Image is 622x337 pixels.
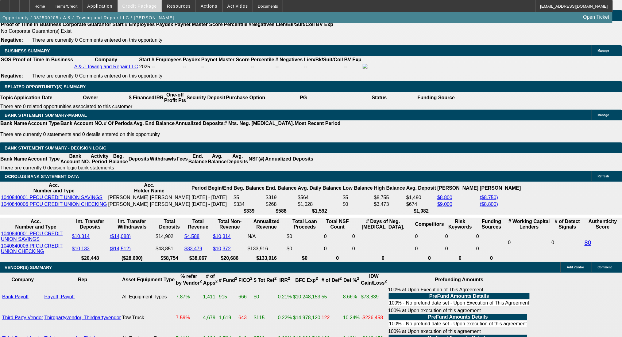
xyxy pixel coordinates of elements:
a: Bank Payoff [2,294,29,299]
td: 0 [352,243,414,255]
td: [DATE] - [DATE] [191,201,233,207]
span: Opportunity / 082500205 / A & J Towing and Repair LLC / [PERSON_NAME] [2,15,174,20]
th: Total Deposits [155,218,184,230]
th: # Of Periods [104,120,133,127]
b: Company [11,277,34,282]
td: $8,755 [374,195,405,201]
div: -- [276,64,303,70]
th: Beg. Balance [234,182,265,194]
p: There are currently 0 statements and 0 details entered on this opportunity [0,132,341,137]
button: Activities [223,0,253,12]
th: Application Date [13,92,52,104]
td: 122 [321,308,342,328]
th: Total Revenue [184,218,212,230]
sup: 2 [274,276,276,281]
sup: 2 [288,276,290,281]
th: Acc. Number and Type [1,182,107,194]
b: # of Apps [203,274,218,286]
td: $5 [342,195,373,201]
sup: 2 [385,279,387,284]
td: All Equipment Types [122,287,175,307]
div: 100% at Upon Execution of This Agreement [388,287,530,307]
th: Sum of the Total NSF Count and Total Overdraft Fee Count from Ocrolus [324,218,351,230]
th: Authenticity Score [584,218,621,230]
td: 1,411 [203,287,218,307]
a: $33,479 [184,246,202,251]
th: Beg. Balance [109,153,128,165]
th: Period Begin/End [191,182,233,194]
b: Percentile [224,22,247,27]
th: $588 [265,208,297,214]
td: No Corporate Guarantor(s) Exist [1,28,336,34]
div: $133,916 [248,246,286,252]
span: There are currently 0 Comments entered on this opportunity [32,73,162,78]
td: 1,619 [219,308,238,328]
span: BANK STATEMENT SUMMARY-MANUAL [5,113,87,118]
b: Lien/Bk/Suit/Coll [276,22,315,27]
td: $5 [234,195,265,201]
td: 100% - No prefund date set - Upon execution of this agreement [389,321,527,327]
span: -- [152,64,155,69]
th: # Working Capital Lenders [508,218,551,230]
td: $0 [253,287,277,307]
th: Avg. Daily Balance [298,182,342,194]
th: One-off Profit Pts [164,92,186,104]
td: 2025 [139,63,151,70]
th: Funding Source [417,92,455,104]
span: Refresh [598,175,609,178]
th: [PERSON_NAME] [437,182,479,194]
td: $1,490 [406,195,436,201]
th: Risk Keywords [445,218,475,230]
th: # Days of Neg. [MEDICAL_DATA]. [352,218,414,230]
b: PreFund Amounts Details [428,314,488,320]
b: # Fund [219,278,238,283]
th: $1,592 [298,208,342,214]
td: -- [304,63,343,70]
b: BV Exp [316,22,333,27]
b: Paynet Master Score [175,22,223,27]
span: 0 [508,240,511,245]
th: Bank Account NO. [60,153,91,165]
b: $ Tot Ref [254,278,277,283]
b: Def % [343,278,359,283]
td: 7.87% [176,287,202,307]
th: Int. Transfer Deposits [71,218,109,230]
th: End. Balance [188,153,207,165]
td: 0 [551,231,584,255]
td: -$226,458 [361,308,387,328]
a: Third Party Vendor [2,315,43,320]
span: Bank Statement Summary - Decision Logic [5,146,106,150]
th: Account Type [27,120,60,127]
div: -- [201,64,249,70]
th: Acc. Holder Name [108,182,191,194]
th: Avg. End Balance [133,120,175,127]
b: Percentile [251,57,274,62]
img: facebook-icon.png [363,64,368,69]
td: 8.66% [343,287,360,307]
span: Activities [227,4,248,9]
span: OCROLUS BANK STATEMENT DATA [5,174,79,179]
td: 55 [321,287,342,307]
a: $9,000 [437,202,452,207]
span: Resources [167,4,191,9]
td: 0 [476,231,507,242]
td: 0.22% [278,308,292,328]
td: $0 [287,243,323,255]
td: $1,028 [298,201,342,207]
td: 0 [352,231,414,242]
th: Purchase Option [226,92,265,104]
th: $ Financed [129,92,155,104]
th: $339 [234,208,265,214]
span: There are currently 0 Comments entered on this opportunity [32,37,162,43]
b: PreFund Amounts Details [429,293,489,299]
td: $334 [234,201,265,207]
th: $133,916 [247,255,286,261]
sup: 2 [340,276,342,281]
b: Paynet Master Score [201,57,249,62]
a: 1040840001 PFCU CREDIT UNION SAVINGS [1,231,63,242]
b: Prefunding Amounts [435,277,484,282]
span: Manage [598,49,609,52]
td: $319 [265,195,297,201]
th: IRR [155,92,164,104]
td: 0 [476,243,507,255]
